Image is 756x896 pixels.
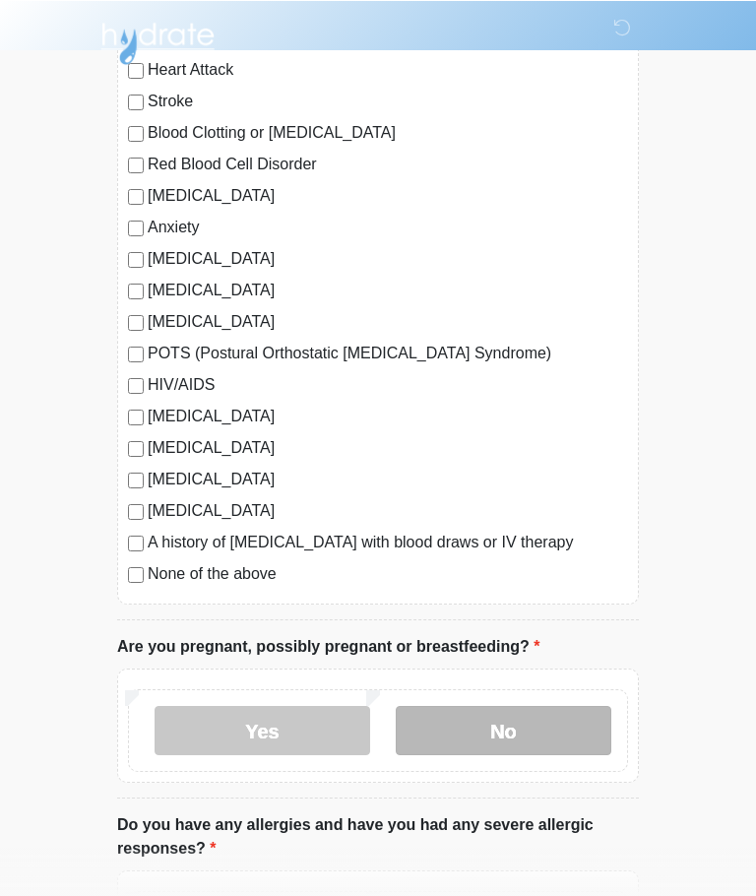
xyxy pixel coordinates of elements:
label: [MEDICAL_DATA] [148,404,628,427]
input: [MEDICAL_DATA] [128,188,144,204]
label: Anxiety [148,215,628,238]
label: Blood Clotting or [MEDICAL_DATA] [148,120,628,144]
input: Anxiety [128,220,144,235]
label: Are you pregnant, possibly pregnant or breastfeeding? [117,634,539,658]
input: HIV/AIDS [128,377,144,393]
label: [MEDICAL_DATA] [148,278,628,301]
label: None of the above [148,561,628,585]
label: Yes [155,705,370,754]
label: Stroke [148,89,628,112]
input: [MEDICAL_DATA] [128,251,144,267]
img: Hydrate IV Bar - Arcadia Logo [97,15,218,65]
label: [MEDICAL_DATA] [148,309,628,333]
input: Blood Clotting or [MEDICAL_DATA] [128,125,144,141]
input: Red Blood Cell Disorder [128,157,144,172]
label: No [396,705,611,754]
label: Do you have any allergies and have you had any severe allergic responses? [117,812,639,860]
input: POTS (Postural Orthostatic [MEDICAL_DATA] Syndrome) [128,346,144,361]
label: [MEDICAL_DATA] [148,183,628,207]
input: [MEDICAL_DATA] [128,503,144,519]
label: [MEDICAL_DATA] [148,498,628,522]
label: A history of [MEDICAL_DATA] with blood draws or IV therapy [148,530,628,553]
label: POTS (Postural Orthostatic [MEDICAL_DATA] Syndrome) [148,341,628,364]
input: Stroke [128,94,144,109]
label: [MEDICAL_DATA] [148,467,628,490]
label: [MEDICAL_DATA] [148,435,628,459]
input: [MEDICAL_DATA] [128,314,144,330]
input: A history of [MEDICAL_DATA] with blood draws or IV therapy [128,535,144,550]
input: [MEDICAL_DATA] [128,472,144,487]
input: [MEDICAL_DATA] [128,409,144,424]
input: None of the above [128,566,144,582]
input: [MEDICAL_DATA] [128,283,144,298]
input: [MEDICAL_DATA] [128,440,144,456]
label: Red Blood Cell Disorder [148,152,628,175]
label: [MEDICAL_DATA] [148,246,628,270]
label: HIV/AIDS [148,372,628,396]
